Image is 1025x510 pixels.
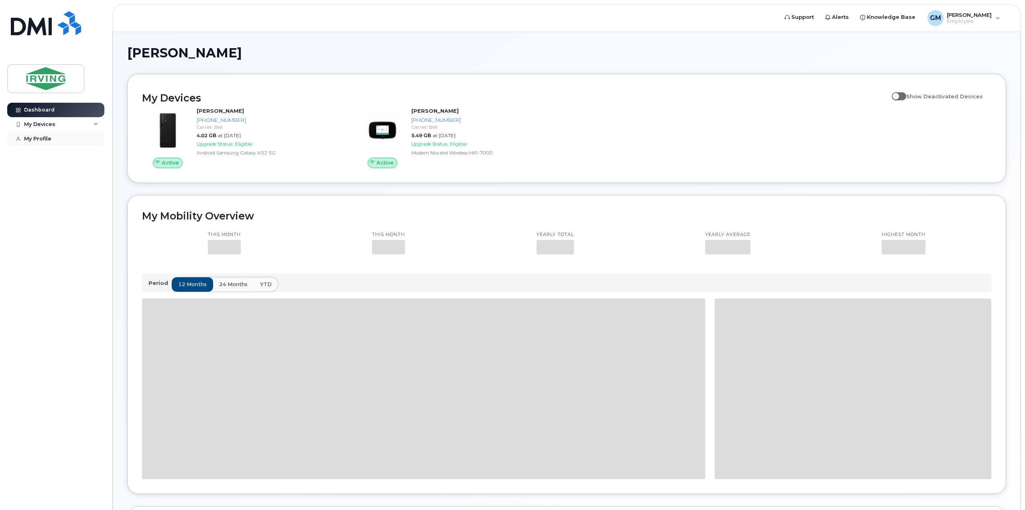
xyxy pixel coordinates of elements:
span: at [DATE] [433,132,456,138]
span: 4.02 GB [197,132,216,138]
div: [PHONE_NUMBER] [411,116,559,124]
h2: My Devices [142,92,888,104]
p: Yearly average [705,232,750,238]
p: Yearly total [537,232,574,238]
p: This month [208,232,241,238]
h2: My Mobility Overview [142,210,991,222]
strong: [PERSON_NAME] [197,108,244,114]
p: This month [372,232,405,238]
strong: [PERSON_NAME] [411,108,459,114]
div: Carrier: Bell [411,124,559,130]
span: Upgrade Status: [411,141,448,147]
input: Show Deactivated Devices [892,89,898,95]
span: 5.49 GB [411,132,431,138]
p: Period [148,279,171,287]
span: YTD [260,280,272,288]
img: image20231002-3703462-u4uwl5.jpeg [363,111,402,150]
img: image20231002-3703462-2e78ka.jpeg [148,111,187,150]
span: Upgrade Status: [197,141,234,147]
span: 24 months [219,280,248,288]
span: Show Deactivated Devices [906,93,983,100]
span: Eligible [235,141,252,147]
span: Eligible [450,141,467,147]
a: Active[PERSON_NAME][PHONE_NUMBER]Carrier: Bell4.02 GBat [DATE]Upgrade Status:EligibleAndroid Sams... [142,107,347,168]
div: Modem Novatel Wireless MiFi 7000 [411,149,559,156]
a: Active[PERSON_NAME][PHONE_NUMBER]Carrier: Bell5.49 GBat [DATE]Upgrade Status:EligibleModem Novate... [357,107,562,168]
div: Carrier: Bell [197,124,344,130]
div: [PHONE_NUMBER] [197,116,344,124]
span: [PERSON_NAME] [127,47,242,59]
div: Android Samsung Galaxy A52 5G [197,149,344,156]
span: at [DATE] [218,132,241,138]
p: Highest month [882,232,925,238]
span: Active [376,159,394,167]
span: Active [162,159,179,167]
